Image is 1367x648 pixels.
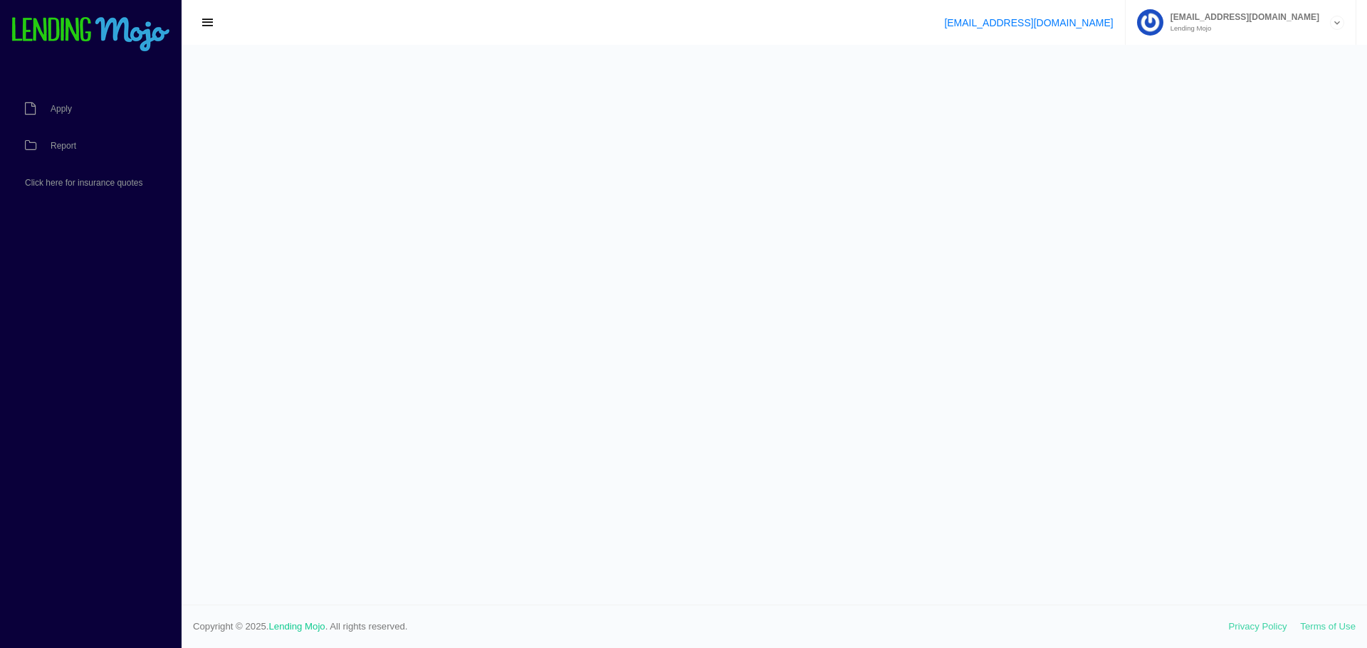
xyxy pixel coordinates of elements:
img: logo-small.png [11,17,171,53]
span: Apply [51,105,72,113]
span: Report [51,142,76,150]
a: Terms of Use [1300,621,1356,632]
a: Privacy Policy [1229,621,1287,632]
img: Profile image [1137,9,1163,36]
span: Click here for insurance quotes [25,179,142,187]
small: Lending Mojo [1163,25,1319,32]
span: Copyright © 2025. . All rights reserved. [193,620,1229,634]
a: Lending Mojo [269,621,325,632]
span: [EMAIL_ADDRESS][DOMAIN_NAME] [1163,13,1319,21]
a: [EMAIL_ADDRESS][DOMAIN_NAME] [944,17,1113,28]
